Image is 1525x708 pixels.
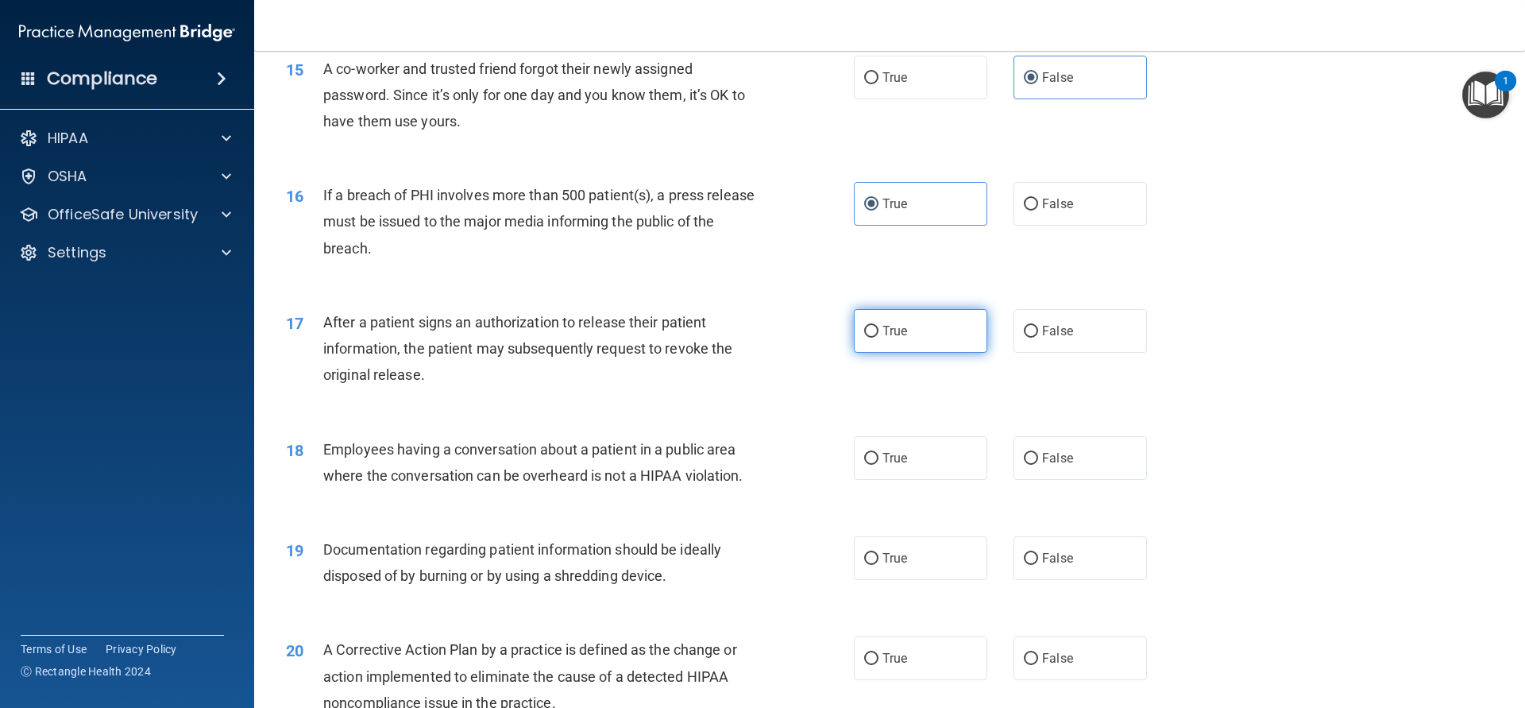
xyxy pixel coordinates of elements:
p: OfficeSafe University [48,205,198,224]
a: OfficeSafe University [19,205,231,224]
div: 1 [1503,81,1508,102]
p: OSHA [48,167,87,186]
iframe: Drift Widget Chat Controller [1249,595,1506,659]
input: False [1024,199,1038,211]
p: HIPAA [48,129,88,148]
input: True [864,199,878,211]
span: False [1042,70,1073,85]
input: False [1024,653,1038,665]
span: False [1042,196,1073,211]
span: A co-worker and trusted friend forgot their newly assigned password. Since it’s only for one day ... [323,60,745,130]
span: 19 [286,541,303,560]
span: Employees having a conversation about a patient in a public area where the conversation can be ov... [323,441,743,484]
img: PMB logo [19,17,235,48]
span: After a patient signs an authorization to release their patient information, the patient may subs... [323,314,732,383]
h4: Compliance [47,68,157,90]
span: False [1042,323,1073,339]
span: 20 [286,641,303,660]
span: False [1042,451,1073,466]
button: Open Resource Center, 1 new notification [1462,72,1509,118]
a: Privacy Policy [106,641,177,657]
span: True [882,651,907,666]
input: True [864,72,878,84]
span: 16 [286,187,303,206]
span: False [1042,651,1073,666]
span: True [882,70,907,85]
a: OSHA [19,167,231,186]
span: False [1042,551,1073,566]
input: False [1024,72,1038,84]
span: True [882,196,907,211]
span: True [882,551,907,566]
span: If a breach of PHI involves more than 500 patient(s), a press release must be issued to the major... [323,187,755,256]
a: HIPAA [19,129,231,148]
span: Ⓒ Rectangle Health 2024 [21,664,151,679]
input: True [864,326,878,338]
a: Settings [19,243,231,262]
span: True [882,323,907,339]
input: False [1024,453,1038,465]
input: True [864,553,878,565]
span: 18 [286,441,303,460]
input: False [1024,326,1038,338]
input: False [1024,553,1038,565]
span: Documentation regarding patient information should be ideally disposed of by burning or by using ... [323,541,721,584]
input: True [864,653,878,665]
span: 15 [286,60,303,79]
input: True [864,453,878,465]
p: Settings [48,243,106,262]
span: True [882,451,907,466]
span: 17 [286,314,303,333]
a: Terms of Use [21,641,87,657]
